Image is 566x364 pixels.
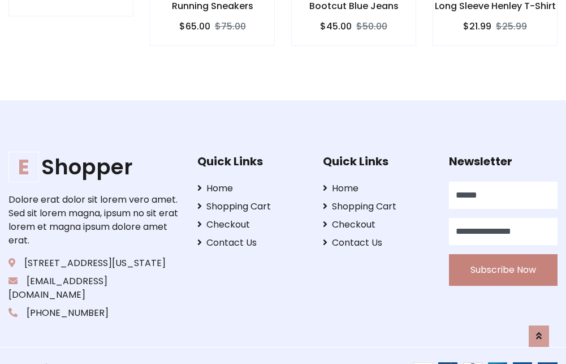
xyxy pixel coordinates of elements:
[323,236,431,250] a: Contact Us
[292,1,416,11] h6: Bootcut Blue Jeans
[197,200,306,213] a: Shopping Cart
[8,306,180,320] p: [PHONE_NUMBER]
[323,218,431,232] a: Checkout
[8,256,180,270] p: [STREET_ADDRESS][US_STATE]
[463,21,491,32] h6: $21.99
[8,193,180,247] p: Dolore erat dolor sit lorem vero amet. Sed sit lorem magna, ipsum no sit erat lorem et magna ipsu...
[8,155,180,179] h1: Shopper
[496,20,527,33] del: $25.99
[179,21,210,32] h6: $65.00
[8,155,180,179] a: EShopper
[449,254,558,286] button: Subscribe Now
[197,182,306,195] a: Home
[197,155,306,168] h5: Quick Links
[215,20,246,33] del: $75.00
[323,200,431,213] a: Shopping Cart
[433,1,557,11] h6: Long Sleeve Henley T-Shirt
[320,21,352,32] h6: $45.00
[197,218,306,232] a: Checkout
[323,182,431,195] a: Home
[323,155,431,168] h5: Quick Links
[150,1,274,11] h6: Running Sneakers
[449,155,558,168] h5: Newsletter
[8,152,39,182] span: E
[356,20,387,33] del: $50.00
[197,236,306,250] a: Contact Us
[8,275,180,302] p: [EMAIL_ADDRESS][DOMAIN_NAME]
